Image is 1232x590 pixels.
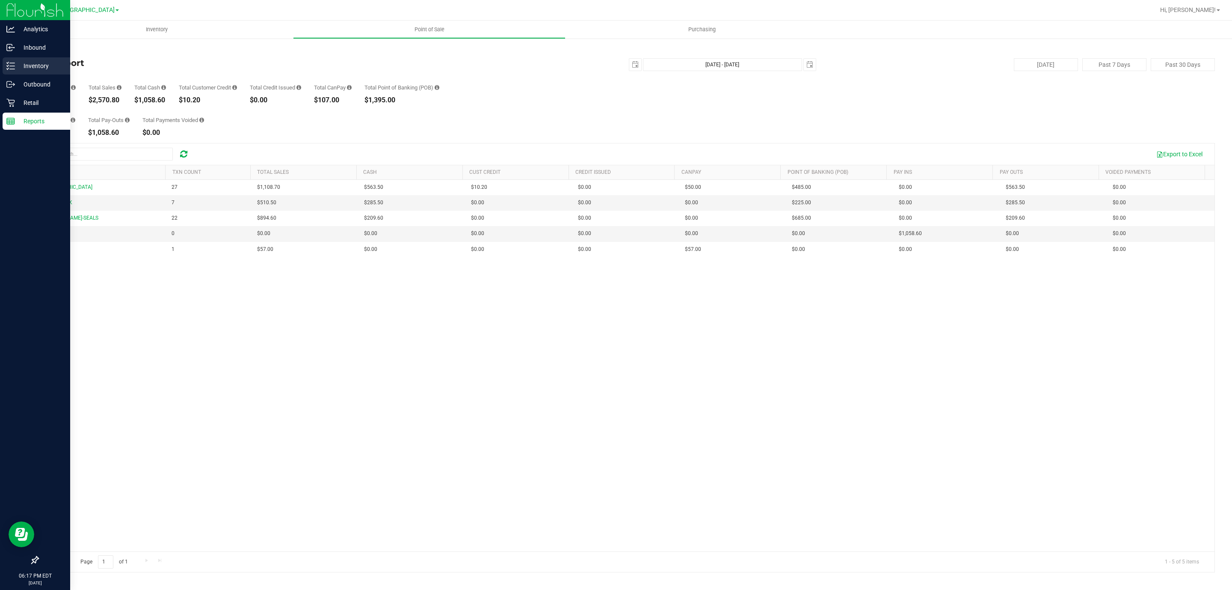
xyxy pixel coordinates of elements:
[364,214,383,222] span: $209.60
[257,214,276,222] span: $894.60
[179,85,237,90] div: Total Customer Credit
[257,169,289,175] a: Total Sales
[6,117,15,125] inline-svg: Reports
[899,214,912,222] span: $0.00
[578,183,591,191] span: $0.00
[43,215,98,221] span: [PERSON_NAME]-SEALS
[363,169,377,175] a: Cash
[364,245,377,253] span: $0.00
[6,25,15,33] inline-svg: Analytics
[899,199,912,207] span: $0.00
[1006,229,1019,238] span: $0.00
[98,555,113,569] input: 1
[471,229,484,238] span: $0.00
[578,199,591,207] span: $0.00
[1113,214,1126,222] span: $0.00
[89,97,121,104] div: $2,570.80
[73,555,135,569] span: Page of 1
[1006,183,1025,191] span: $563.50
[172,245,175,253] span: 1
[250,97,301,104] div: $0.00
[56,6,115,14] span: [GEOGRAPHIC_DATA]
[314,97,352,104] div: $107.00
[1105,169,1151,175] a: Voided Payments
[314,85,352,90] div: Total CanPay
[117,85,121,90] i: Sum of all successful, non-voided payment transaction amounts (excluding tips and transaction fee...
[685,199,698,207] span: $0.00
[4,580,66,586] p: [DATE]
[15,24,66,34] p: Analytics
[4,572,66,580] p: 06:17 PM EDT
[89,85,121,90] div: Total Sales
[15,116,66,126] p: Reports
[364,199,383,207] span: $285.50
[792,245,805,253] span: $0.00
[1006,245,1019,253] span: $0.00
[364,97,439,104] div: $1,395.00
[15,61,66,71] p: Inventory
[293,21,566,39] a: Point of Sale
[9,521,34,547] iframe: Resource center
[38,58,430,68] h4: Till Report
[1151,58,1215,71] button: Past 30 Days
[788,169,848,175] a: Point of Banking (POB)
[578,214,591,222] span: $0.00
[21,21,293,39] a: Inventory
[575,169,611,175] a: Credit Issued
[685,183,701,191] span: $50.00
[471,245,484,253] span: $0.00
[578,229,591,238] span: $0.00
[71,117,75,123] i: Sum of all cash pay-ins added to tills within the date range.
[347,85,352,90] i: Sum of all successful, non-voided payment transaction amounts using CanPay (as well as manual Can...
[471,214,484,222] span: $0.00
[435,85,439,90] i: Sum of the successful, non-voided point-of-banking payment transaction amounts, both via payment ...
[257,199,276,207] span: $510.50
[1113,229,1126,238] span: $0.00
[899,245,912,253] span: $0.00
[134,97,166,104] div: $1,058.60
[364,183,383,191] span: $563.50
[403,26,456,33] span: Point of Sale
[6,43,15,52] inline-svg: Inbound
[88,129,130,136] div: $1,058.60
[179,97,237,104] div: $10.20
[1113,245,1126,253] span: $0.00
[161,85,166,90] i: Sum of all successful, non-voided cash payment transaction amounts (excluding tips and transactio...
[125,117,130,123] i: Sum of all cash pay-outs removed from tills within the date range.
[685,229,698,238] span: $0.00
[172,199,175,207] span: 7
[1000,169,1023,175] a: Pay Outs
[142,117,204,123] div: Total Payments Voided
[1006,199,1025,207] span: $285.50
[792,214,811,222] span: $685.00
[1113,199,1126,207] span: $0.00
[134,26,179,33] span: Inventory
[250,85,301,90] div: Total Credit Issued
[142,129,204,136] div: $0.00
[1160,6,1216,13] span: Hi, [PERSON_NAME]!
[172,214,178,222] span: 22
[88,117,130,123] div: Total Pay-Outs
[199,117,204,123] i: Sum of all voided payment transaction amounts (excluding tips and transaction fees) within the da...
[296,85,301,90] i: Sum of all successful refund transaction amounts from purchase returns resulting in account credi...
[685,245,701,253] span: $57.00
[629,59,641,71] span: select
[232,85,237,90] i: Sum of all successful, non-voided payment transaction amounts using account credit as the payment...
[71,85,76,90] i: Count of all successful payment transactions, possibly including voids, refunds, and cash-back fr...
[257,183,280,191] span: $1,108.70
[1151,147,1208,161] button: Export to Excel
[804,59,816,71] span: select
[1006,214,1025,222] span: $209.60
[172,229,175,238] span: 0
[44,148,173,161] input: Search...
[364,229,377,238] span: $0.00
[681,169,701,175] a: CanPay
[1082,58,1146,71] button: Past 7 Days
[685,214,698,222] span: $0.00
[471,199,484,207] span: $0.00
[15,98,66,108] p: Retail
[792,229,805,238] span: $0.00
[469,169,500,175] a: Cust Credit
[15,79,66,89] p: Outbound
[257,245,273,253] span: $57.00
